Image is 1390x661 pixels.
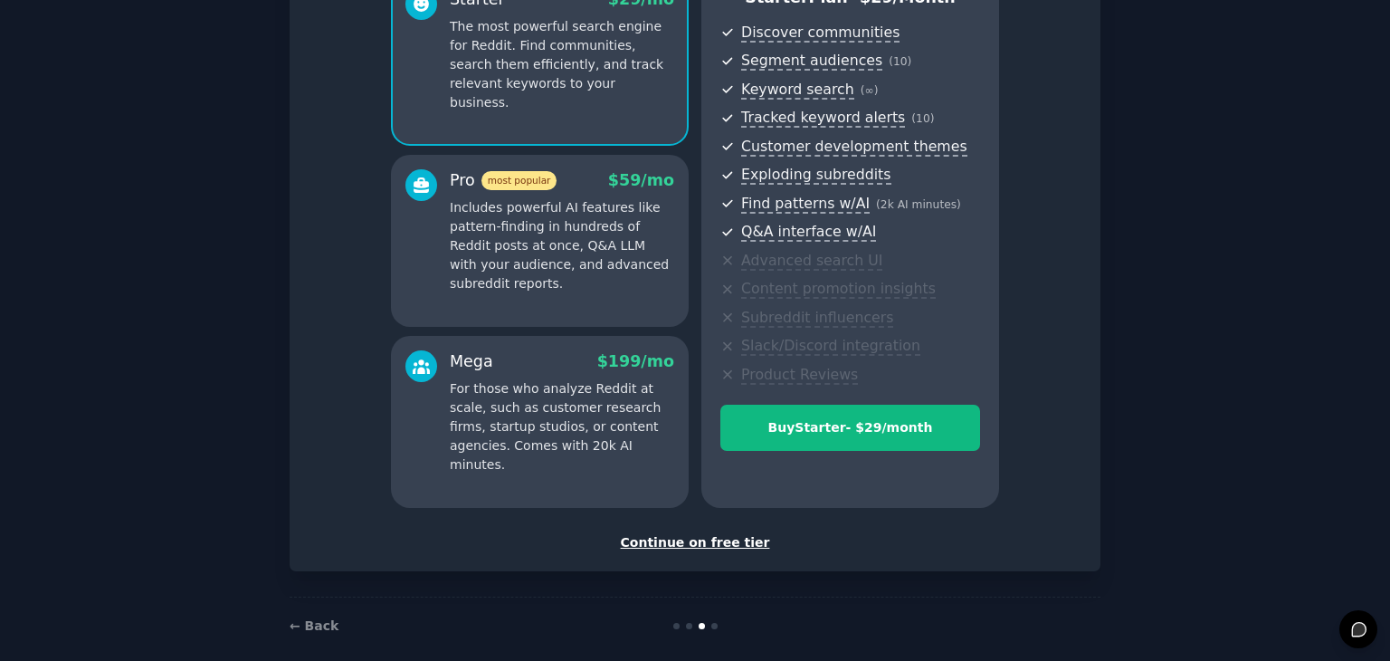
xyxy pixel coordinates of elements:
[290,618,338,633] a: ← Back
[741,52,882,71] span: Segment audiences
[721,418,979,437] div: Buy Starter - $ 29 /month
[450,350,493,373] div: Mega
[450,169,557,192] div: Pro
[741,24,900,43] span: Discover communities
[741,195,870,214] span: Find patterns w/AI
[450,17,674,112] p: The most powerful search engine for Reddit. Find communities, search them efficiently, and track ...
[608,171,674,189] span: $ 59 /mo
[309,533,1081,552] div: Continue on free tier
[741,252,882,271] span: Advanced search UI
[481,171,557,190] span: most popular
[450,379,674,474] p: For those who analyze Reddit at scale, such as customer research firms, startup studios, or conte...
[741,109,905,128] span: Tracked keyword alerts
[741,309,893,328] span: Subreddit influencers
[720,405,980,451] button: BuyStarter- $29/month
[741,81,854,100] span: Keyword search
[741,138,967,157] span: Customer development themes
[450,198,674,293] p: Includes powerful AI features like pattern-finding in hundreds of Reddit posts at once, Q&A LLM w...
[741,280,936,299] span: Content promotion insights
[741,166,890,185] span: Exploding subreddits
[889,55,911,68] span: ( 10 )
[741,337,920,356] span: Slack/Discord integration
[597,352,674,370] span: $ 199 /mo
[741,223,876,242] span: Q&A interface w/AI
[911,112,934,125] span: ( 10 )
[741,366,858,385] span: Product Reviews
[861,84,879,97] span: ( ∞ )
[876,198,961,211] span: ( 2k AI minutes )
